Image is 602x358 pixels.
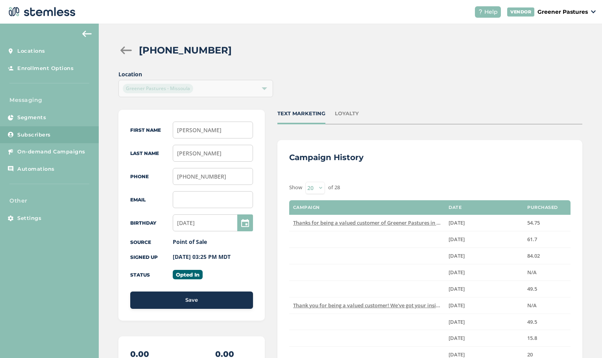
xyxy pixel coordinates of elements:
span: 20 [527,351,533,358]
span: [DATE] [449,285,465,292]
img: logo-dark-0685b13c.svg [6,4,76,20]
label: Mar 13 2025 [449,286,519,292]
label: 49.5 [527,286,567,292]
label: N/A [527,302,567,309]
label: Source [130,239,151,245]
span: [DATE] [449,269,465,276]
label: Jun 11 2025 [449,220,519,226]
label: Status [130,272,150,278]
span: [DATE] [449,252,465,259]
span: Subscribers [17,131,51,139]
label: Nov 21 2024 [449,351,519,358]
span: [DATE] [449,236,465,243]
label: Apr 2 2025 [449,269,519,276]
span: [DATE] [449,219,465,226]
label: Birthday [130,220,156,226]
label: Signed up [130,254,158,260]
label: Opted In [173,270,203,279]
p: Greener Pastures [537,8,588,16]
button: Save [130,292,253,309]
label: Location [118,70,273,78]
label: Point of Sale [173,238,207,245]
label: Phone [130,173,149,179]
input: MM/DD/YYYY [173,214,253,231]
label: Feb 13 2025 [449,302,519,309]
label: Apr 20 2025 [449,253,519,259]
label: N/A [527,269,567,276]
label: Dec 5 2024 [449,335,519,341]
label: Email [130,197,146,203]
label: 61.7 [527,236,567,243]
label: Purchased [527,205,558,210]
label: of 28 [328,184,340,192]
span: Locations [17,47,45,55]
h2: [PHONE_NUMBER] [139,43,232,57]
span: Automations [17,165,55,173]
img: icon-help-white-03924b79.svg [478,9,483,14]
label: Campaign [293,205,320,210]
span: 49.5 [527,318,537,325]
span: Save [185,296,198,304]
span: Thank you for being a valued customer! We've got your insider specials here: Reply END to cancel [293,302,528,309]
span: 54.75 [527,219,540,226]
label: First Name [130,127,161,133]
label: Date [449,205,462,210]
span: N/A [527,302,537,309]
label: [DATE] 03:25 PM MDT [173,253,231,260]
span: 15.8 [527,334,537,341]
div: VENDOR [507,7,534,17]
label: 49.5 [527,319,567,325]
label: 54.75 [527,220,567,226]
label: 20 [527,351,567,358]
span: [DATE] [449,334,465,341]
span: N/A [527,269,537,276]
label: Jan 1 2025 [449,319,519,325]
label: 15.8 [527,335,567,341]
label: 84.02 [527,253,567,259]
label: Thanks for being a valued customer of Greener Pastures in Missoula MT. We've got some specials fo... [293,220,441,226]
span: [DATE] [449,351,465,358]
label: May 9 2025 [449,236,519,243]
span: 84.02 [527,252,540,259]
span: On-demand Campaigns [17,148,85,156]
img: icon_down-arrow-small-66adaf34.svg [591,10,596,13]
span: Settings [17,214,41,222]
label: Last Name [130,150,159,156]
span: Help [484,8,498,16]
h3: Campaign History [289,152,364,163]
span: 49.5 [527,285,537,292]
span: [DATE] [449,318,465,325]
iframe: Chat Widget [563,320,602,358]
span: Enrollment Options [17,65,74,72]
div: LOYALTY [335,110,359,118]
span: [DATE] [449,302,465,309]
img: icon-arrow-back-accent-c549486e.svg [82,31,92,37]
span: 61.7 [527,236,537,243]
span: Segments [17,114,46,122]
label: Show [289,184,302,192]
label: Thank you for being a valued customer! We've got your insider specials here: Reply END to cancel [293,302,441,309]
div: TEXT MARKETING [277,110,325,118]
